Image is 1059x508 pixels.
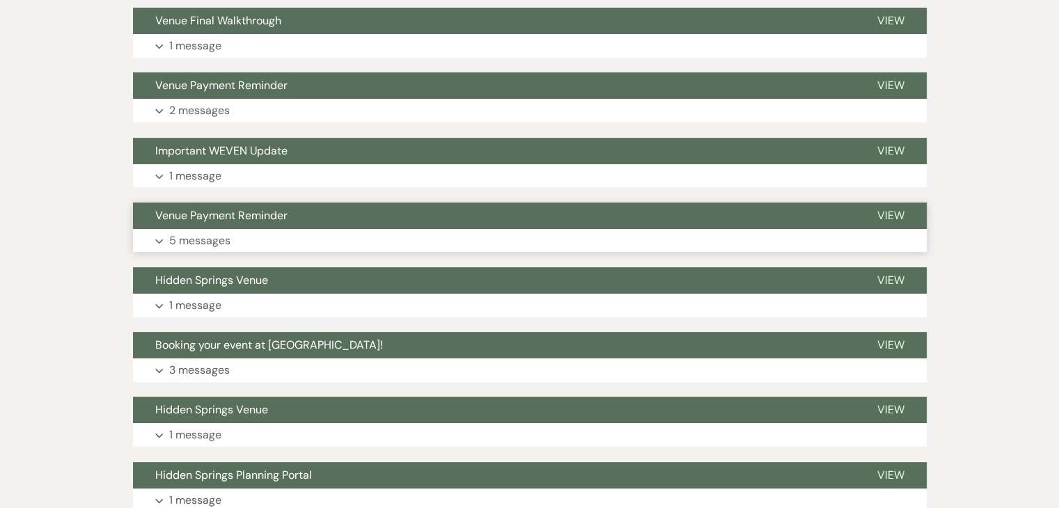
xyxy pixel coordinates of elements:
[133,72,855,99] button: Venue Payment Reminder
[855,462,927,489] button: View
[155,143,288,158] span: Important WEVEN Update
[155,402,268,417] span: Hidden Springs Venue
[877,13,904,28] span: View
[155,13,281,28] span: Venue Final Walkthrough
[133,267,855,294] button: Hidden Springs Venue
[155,208,288,223] span: Venue Payment Reminder
[133,99,927,122] button: 2 messages
[133,358,927,382] button: 3 messages
[133,397,855,423] button: Hidden Springs Venue
[169,167,221,185] p: 1 message
[169,102,230,120] p: 2 messages
[877,208,904,223] span: View
[133,203,855,229] button: Venue Payment Reminder
[155,273,268,287] span: Hidden Springs Venue
[155,468,312,482] span: Hidden Springs Planning Portal
[855,267,927,294] button: View
[855,332,927,358] button: View
[155,78,288,93] span: Venue Payment Reminder
[877,78,904,93] span: View
[877,338,904,352] span: View
[855,72,927,99] button: View
[169,426,221,444] p: 1 message
[877,402,904,417] span: View
[133,462,855,489] button: Hidden Springs Planning Portal
[877,468,904,482] span: View
[133,138,855,164] button: Important WEVEN Update
[133,294,927,317] button: 1 message
[855,8,927,34] button: View
[855,138,927,164] button: View
[169,296,221,315] p: 1 message
[133,34,927,58] button: 1 message
[155,338,383,352] span: Booking your event at [GEOGRAPHIC_DATA]!
[877,273,904,287] span: View
[169,361,230,379] p: 3 messages
[133,332,855,358] button: Booking your event at [GEOGRAPHIC_DATA]!
[169,37,221,55] p: 1 message
[133,423,927,447] button: 1 message
[133,8,855,34] button: Venue Final Walkthrough
[133,164,927,188] button: 1 message
[877,143,904,158] span: View
[133,229,927,253] button: 5 messages
[855,397,927,423] button: View
[855,203,927,229] button: View
[169,232,230,250] p: 5 messages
